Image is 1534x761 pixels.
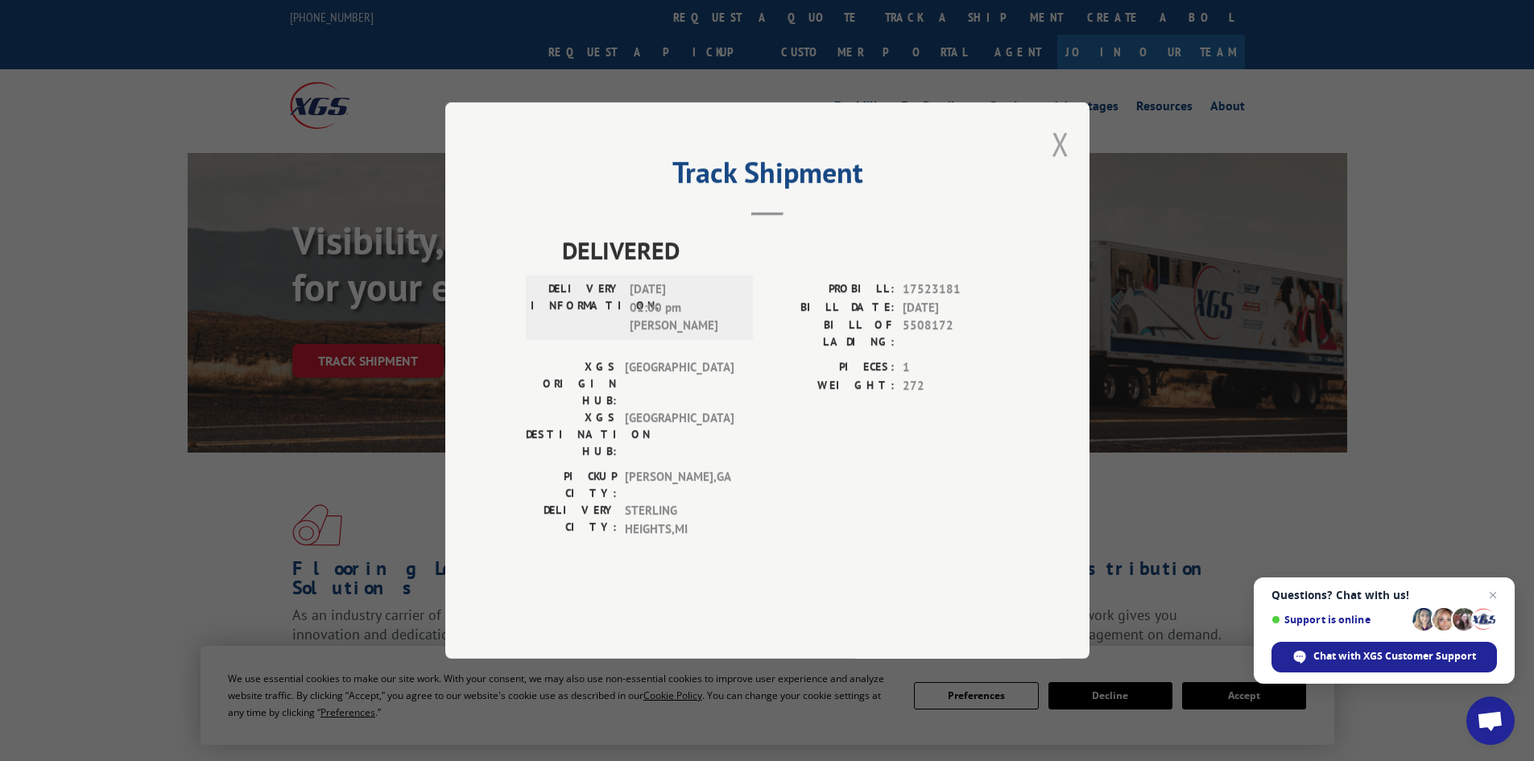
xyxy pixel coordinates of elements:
[1483,585,1503,605] span: Close chat
[625,409,734,460] span: [GEOGRAPHIC_DATA]
[767,280,895,299] label: PROBILL:
[625,358,734,409] span: [GEOGRAPHIC_DATA]
[526,358,617,409] label: XGS ORIGIN HUB:
[903,316,1009,350] span: 5508172
[767,377,895,395] label: WEIGHT:
[562,232,1009,268] span: DELIVERED
[903,280,1009,299] span: 17523181
[625,468,734,502] span: [PERSON_NAME] , GA
[630,280,738,335] span: [DATE] 01:00 pm [PERSON_NAME]
[531,280,622,335] label: DELIVERY INFORMATION:
[526,502,617,538] label: DELIVERY CITY:
[625,502,734,538] span: STERLING HEIGHTS , MI
[903,358,1009,377] span: 1
[1271,642,1497,672] div: Chat with XGS Customer Support
[1271,614,1407,626] span: Support is online
[903,299,1009,317] span: [DATE]
[767,316,895,350] label: BILL OF LADING:
[1313,649,1476,664] span: Chat with XGS Customer Support
[767,358,895,377] label: PIECES:
[1052,122,1069,165] button: Close modal
[526,468,617,502] label: PICKUP CITY:
[767,299,895,317] label: BILL DATE:
[526,161,1009,192] h2: Track Shipment
[1466,697,1515,745] div: Open chat
[1271,589,1497,602] span: Questions? Chat with us!
[526,409,617,460] label: XGS DESTINATION HUB:
[903,377,1009,395] span: 272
